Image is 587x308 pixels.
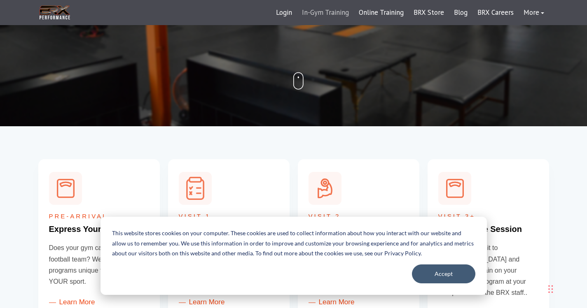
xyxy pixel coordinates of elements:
a: Login [271,3,297,23]
p: Does your gym cater only to the football team? We make programs unique to YOU and YOUR sport. [49,242,149,287]
p: This website stores cookies on your computer. These cookies are used to collect information about... [112,228,475,259]
h5: Visit 1 [179,213,279,220]
a: Learn More [179,298,225,306]
a: BRX Store [409,3,449,23]
a: Learn More [309,298,355,306]
button: Accept [412,264,475,283]
a: In-Gym Training [297,3,354,23]
h5: Visit 2 [309,213,409,220]
a: Online Training [354,3,409,23]
div: Drag [548,277,553,301]
a: More [519,3,549,23]
iframe: Chat Widget [470,219,587,308]
h4: Express Your Goals [49,224,149,234]
img: 1-On-1 Session [309,172,341,205]
h5: Visit 3+ [438,213,538,220]
img: Assessment [179,172,212,205]
h5: Pre-Arrival [49,213,149,220]
img: BRX Transparent Logo-2 [38,4,71,21]
a: BRX Careers [472,3,519,23]
a: Learn More [49,298,95,306]
img: Express Your Goals [49,172,82,205]
img: Express Your Goals [438,172,471,205]
a: Blog [449,3,472,23]
div: Navigation Menu [271,3,549,23]
div: Cookie banner [101,217,487,295]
